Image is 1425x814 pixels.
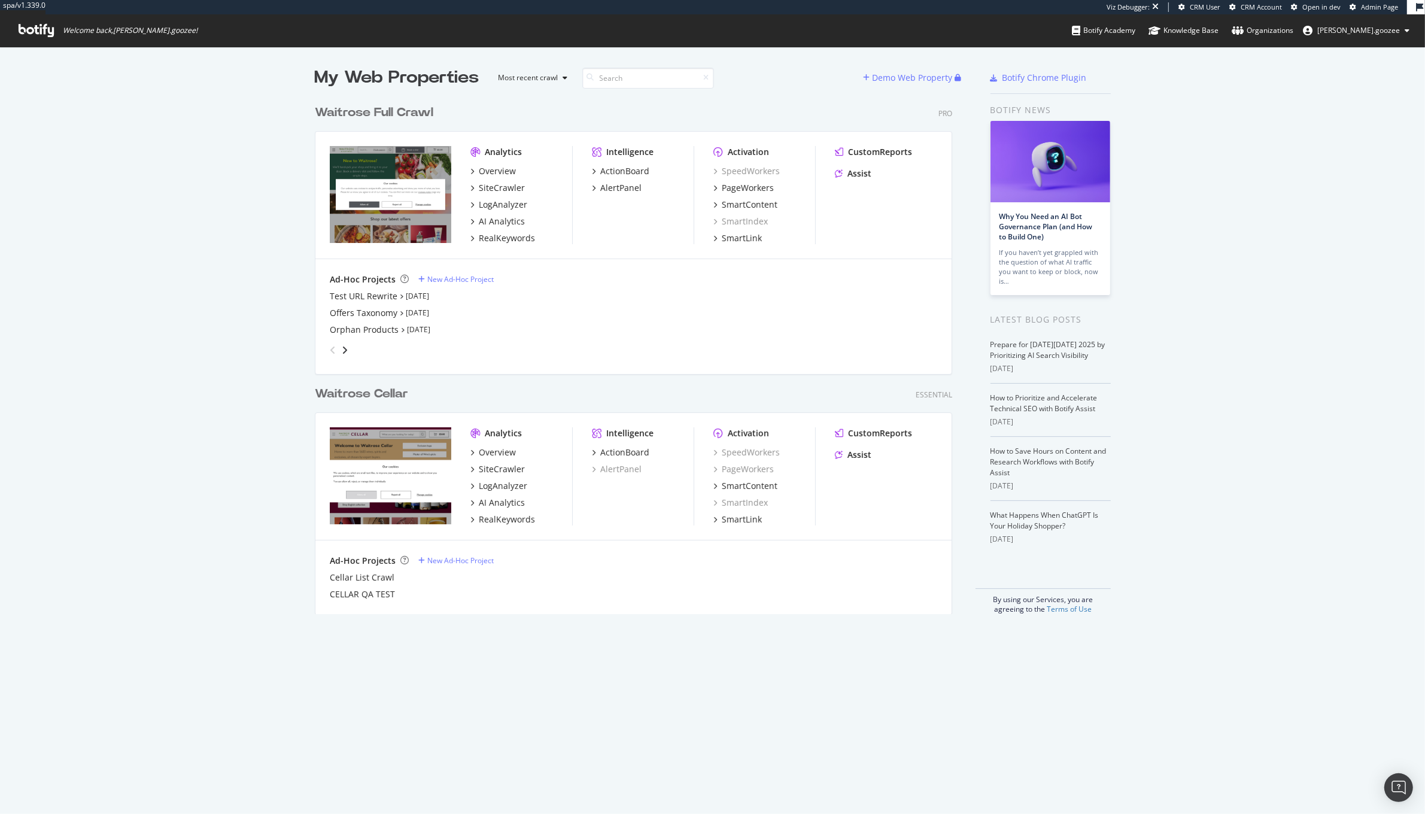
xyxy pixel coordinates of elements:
[713,463,774,475] div: PageWorkers
[600,447,649,458] div: ActionBoard
[1241,2,1282,11] span: CRM Account
[325,341,341,360] div: angle-left
[479,514,535,526] div: RealKeywords
[1384,773,1413,802] div: Open Intercom Messenger
[990,72,1087,84] a: Botify Chrome Plugin
[713,182,774,194] a: PageWorkers
[1148,25,1219,37] div: Knowledge Base
[470,480,527,492] a: LogAnalyzer
[1229,2,1282,12] a: CRM Account
[407,324,430,335] a: [DATE]
[990,121,1110,202] img: Why You Need an AI Bot Governance Plan (and How to Build One)
[479,182,525,194] div: SiteCrawler
[315,104,433,122] div: Waitrose Full Crawl
[848,427,912,439] div: CustomReports
[470,463,525,475] a: SiteCrawler
[713,480,777,492] a: SmartContent
[1072,25,1135,37] div: Botify Academy
[848,146,912,158] div: CustomReports
[499,74,558,81] div: Most recent crawl
[713,165,780,177] a: SpeedWorkers
[722,232,762,244] div: SmartLink
[1072,14,1135,47] a: Botify Academy
[990,481,1111,491] div: [DATE]
[916,390,952,400] div: Essential
[722,514,762,526] div: SmartLink
[606,427,654,439] div: Intelligence
[489,68,573,87] button: Most recent crawl
[835,146,912,158] a: CustomReports
[1107,2,1150,12] div: Viz Debugger:
[990,313,1111,326] div: Latest Blog Posts
[1232,25,1293,37] div: Organizations
[835,168,871,180] a: Assist
[418,274,494,284] a: New Ad-Hoc Project
[713,514,762,526] a: SmartLink
[990,104,1111,117] div: Botify news
[330,307,397,319] a: Offers Taxonomy
[406,291,429,301] a: [DATE]
[330,290,397,302] a: Test URL Rewrite
[330,572,394,584] a: Cellar List Crawl
[728,427,769,439] div: Activation
[470,514,535,526] a: RealKeywords
[1148,14,1219,47] a: Knowledge Base
[330,324,399,336] a: Orphan Products
[990,363,1111,374] div: [DATE]
[990,417,1111,427] div: [DATE]
[990,393,1098,414] a: How to Prioritize and Accelerate Technical SEO with Botify Assist
[713,215,768,227] a: SmartIndex
[479,215,525,227] div: AI Analytics
[418,555,494,566] a: New Ad-Hoc Project
[485,146,522,158] div: Analytics
[976,588,1111,614] div: By using our Services, you are agreeing to the
[990,510,1099,531] a: What Happens When ChatGPT Is Your Holiday Shopper?
[315,66,479,90] div: My Web Properties
[713,447,780,458] a: SpeedWorkers
[592,182,642,194] a: AlertPanel
[1317,25,1400,35] span: fred.goozee
[470,447,516,458] a: Overview
[847,449,871,461] div: Assist
[315,90,962,614] div: grid
[470,232,535,244] a: RealKeywords
[722,199,777,211] div: SmartContent
[479,165,516,177] div: Overview
[592,463,642,475] div: AlertPanel
[835,427,912,439] a: CustomReports
[330,588,395,600] div: CELLAR QA TEST
[835,449,871,461] a: Assist
[479,447,516,458] div: Overview
[315,104,438,122] a: Waitrose Full Crawl
[330,427,451,524] img: waitrosecellar.com
[479,199,527,211] div: LogAnalyzer
[713,199,777,211] a: SmartContent
[938,108,952,119] div: Pro
[873,72,953,84] div: Demo Web Property
[722,480,777,492] div: SmartContent
[1361,2,1398,11] span: Admin Page
[600,182,642,194] div: AlertPanel
[600,165,649,177] div: ActionBoard
[999,211,1093,242] a: Why You Need an AI Bot Governance Plan (and How to Build One)
[330,146,451,243] img: www.waitrose.com
[713,497,768,509] div: SmartIndex
[582,68,714,89] input: Search
[864,68,955,87] button: Demo Web Property
[999,248,1101,286] div: If you haven’t yet grappled with the question of what AI traffic you want to keep or block, now is…
[864,72,955,83] a: Demo Web Property
[479,463,525,475] div: SiteCrawler
[470,215,525,227] a: AI Analytics
[485,427,522,439] div: Analytics
[990,446,1107,478] a: How to Save Hours on Content and Research Workflows with Botify Assist
[470,182,525,194] a: SiteCrawler
[1350,2,1398,12] a: Admin Page
[427,555,494,566] div: New Ad-Hoc Project
[479,480,527,492] div: LogAnalyzer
